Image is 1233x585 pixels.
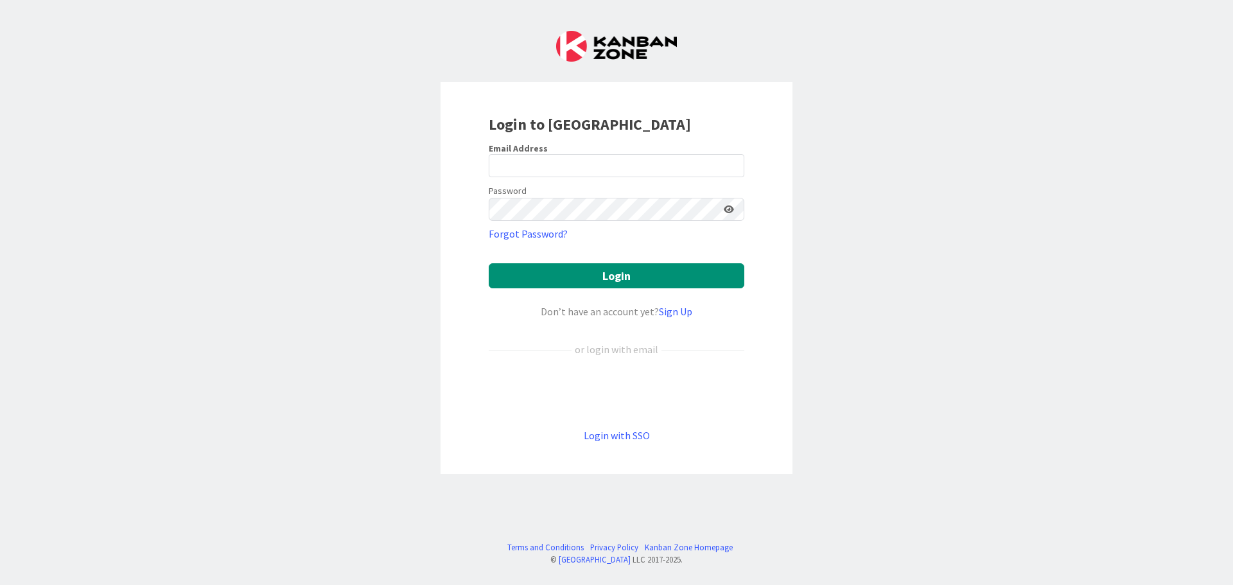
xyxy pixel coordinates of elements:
[645,541,733,554] a: Kanban Zone Homepage
[590,541,638,554] a: Privacy Policy
[489,184,527,198] label: Password
[489,304,744,319] div: Don’t have an account yet?
[501,554,733,566] div: © LLC 2017- 2025 .
[489,263,744,288] button: Login
[482,378,751,406] iframe: Kirjaudu Google-tilillä -painike
[507,541,584,554] a: Terms and Conditions
[489,114,691,134] b: Login to [GEOGRAPHIC_DATA]
[584,429,650,442] a: Login with SSO
[556,31,677,62] img: Kanban Zone
[489,226,568,241] a: Forgot Password?
[572,342,661,357] div: or login with email
[559,554,631,564] a: [GEOGRAPHIC_DATA]
[489,143,548,154] label: Email Address
[659,305,692,318] a: Sign Up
